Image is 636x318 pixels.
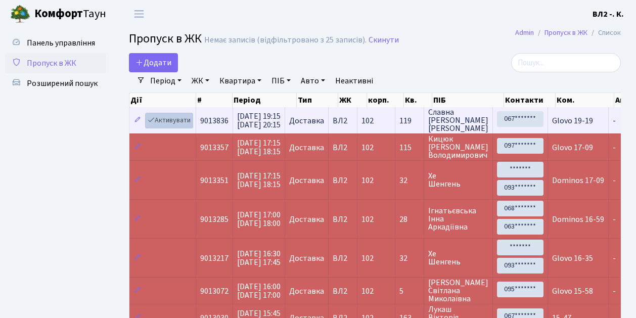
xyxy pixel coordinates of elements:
span: [DATE] 17:00 [DATE] 18:00 [237,209,281,229]
span: Розширений пошук [27,78,98,89]
span: Доставка [289,176,324,185]
a: ВЛ2 -. К. [593,8,624,20]
img: logo.png [10,4,30,24]
b: Комфорт [34,6,83,22]
span: Доставка [289,287,324,295]
span: Кицюк [PERSON_NAME] Володимирович [428,135,488,159]
a: Період [146,72,186,89]
th: ПІБ [432,93,504,107]
span: 119 [399,117,420,125]
th: Кв. [404,93,432,107]
span: [DATE] 16:30 [DATE] 17:45 [237,248,281,268]
a: ЖК [188,72,213,89]
a: Панель управління [5,33,106,53]
th: Дії [129,93,196,107]
span: 9013836 [200,115,229,126]
span: [DATE] 16:00 [DATE] 17:00 [237,281,281,301]
span: Ігнатьєвська Інна Аркадіївна [428,207,488,231]
a: Скинути [369,35,399,45]
th: # [196,93,233,107]
span: Додати [135,57,171,68]
span: Dominos 17-09 [552,175,604,186]
span: Glovo 17-09 [552,142,593,153]
span: Славна [PERSON_NAME] [PERSON_NAME] [428,108,488,132]
span: ВЛ2 [333,287,353,295]
span: [DATE] 19:15 [DATE] 20:15 [237,111,281,130]
a: ПІБ [267,72,295,89]
span: 9013351 [200,175,229,186]
button: Переключити навігацію [126,6,152,22]
a: Розширений пошук [5,73,106,94]
th: Період [233,93,297,107]
input: Пошук... [511,53,621,72]
span: 9013285 [200,214,229,225]
span: - [613,175,616,186]
a: Пропуск в ЖК [544,27,587,38]
span: 9013072 [200,286,229,297]
span: Таун [34,6,106,23]
span: 5 [399,287,420,295]
span: Хе Шенгень [428,250,488,266]
a: Неактивні [331,72,377,89]
th: корп. [367,93,404,107]
nav: breadcrumb [500,22,636,43]
a: Пропуск в ЖК [5,53,106,73]
span: 102 [361,142,374,153]
span: [DATE] 17:15 [DATE] 18:15 [237,138,281,157]
span: Glovo 15-58 [552,286,593,297]
th: Контакти [504,93,556,107]
span: 9013217 [200,253,229,264]
span: - [613,286,616,297]
span: ВЛ2 [333,117,353,125]
span: Пропуск в ЖК [129,30,202,48]
span: Доставка [289,254,324,262]
span: 102 [361,286,374,297]
span: - [613,253,616,264]
span: Панель управління [27,37,95,49]
a: Авто [297,72,329,89]
th: Ком. [556,93,614,107]
span: [PERSON_NAME] Світлана Миколаївна [428,279,488,303]
span: Glovo 19-19 [552,115,593,126]
span: ВЛ2 [333,144,353,152]
span: - [613,214,616,225]
span: 102 [361,214,374,225]
span: Доставка [289,117,324,125]
span: 32 [399,176,420,185]
span: Glovo 16-35 [552,253,593,264]
div: Немає записів (відфільтровано з 25 записів). [204,35,367,45]
span: ВЛ2 [333,254,353,262]
a: Квартира [215,72,265,89]
a: Додати [129,53,178,72]
span: 115 [399,144,420,152]
a: Admin [515,27,534,38]
span: - [613,115,616,126]
span: 28 [399,215,420,223]
span: 102 [361,115,374,126]
span: Пропуск в ЖК [27,58,76,69]
li: Список [587,27,621,38]
b: ВЛ2 -. К. [593,9,624,20]
span: ВЛ2 [333,215,353,223]
th: Тип [297,93,338,107]
span: 102 [361,175,374,186]
span: - [613,142,616,153]
th: ЖК [338,93,367,107]
span: ВЛ2 [333,176,353,185]
span: Доставка [289,144,324,152]
span: 9013357 [200,142,229,153]
span: 102 [361,253,374,264]
span: Хе Шенгень [428,172,488,188]
a: Активувати [145,113,193,128]
span: 32 [399,254,420,262]
span: Dominos 16-59 [552,214,604,225]
span: Доставка [289,215,324,223]
span: [DATE] 17:15 [DATE] 18:15 [237,170,281,190]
